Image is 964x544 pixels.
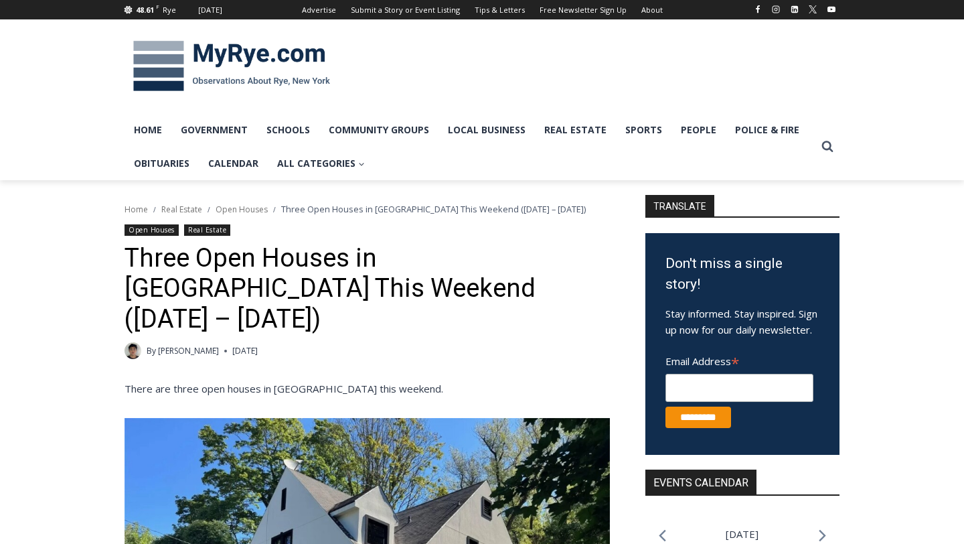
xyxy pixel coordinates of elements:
[645,195,714,216] strong: TRANSLATE
[273,205,276,214] span: /
[823,1,839,17] a: YouTube
[671,113,726,147] a: People
[125,381,610,397] p: There are three open houses in [GEOGRAPHIC_DATA] this weekend.
[750,1,766,17] a: Facebook
[125,243,610,335] h1: Three Open Houses in [GEOGRAPHIC_DATA] This Weekend ([DATE] – [DATE])
[125,202,610,216] nav: Breadcrumbs
[787,1,803,17] a: Linkedin
[815,135,839,159] button: View Search Form
[125,31,339,101] img: MyRye.com
[665,348,813,372] label: Email Address
[156,3,159,10] span: F
[216,204,268,215] a: Open Houses
[726,113,809,147] a: Police & Fire
[199,147,268,180] a: Calendar
[768,1,784,17] a: Instagram
[184,224,230,236] a: Real Estate
[819,529,826,542] a: Next month
[805,1,821,17] a: X
[277,156,365,171] span: All Categories
[665,253,819,295] h3: Don't miss a single story!
[257,113,319,147] a: Schools
[645,470,756,494] h2: Events Calendar
[659,529,666,542] a: Previous month
[158,345,219,356] a: [PERSON_NAME]
[616,113,671,147] a: Sports
[726,525,758,543] li: [DATE]
[319,113,438,147] a: Community Groups
[198,4,222,16] div: [DATE]
[281,203,586,215] span: Three Open Houses in [GEOGRAPHIC_DATA] This Weekend ([DATE] – [DATE])
[161,204,202,215] a: Real Estate
[153,205,156,214] span: /
[125,113,171,147] a: Home
[208,205,210,214] span: /
[171,113,257,147] a: Government
[665,305,819,338] p: Stay informed. Stay inspired. Sign up now for our daily newsletter.
[163,4,176,16] div: Rye
[438,113,535,147] a: Local Business
[125,113,815,181] nav: Primary Navigation
[268,147,374,180] a: All Categories
[125,224,179,236] a: Open Houses
[535,113,616,147] a: Real Estate
[125,204,148,215] a: Home
[125,342,141,359] img: Patel, Devan - bio cropped 200x200
[147,344,156,357] span: By
[232,344,258,357] time: [DATE]
[136,5,154,15] span: 48.61
[125,147,199,180] a: Obituaries
[125,342,141,359] a: Author image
